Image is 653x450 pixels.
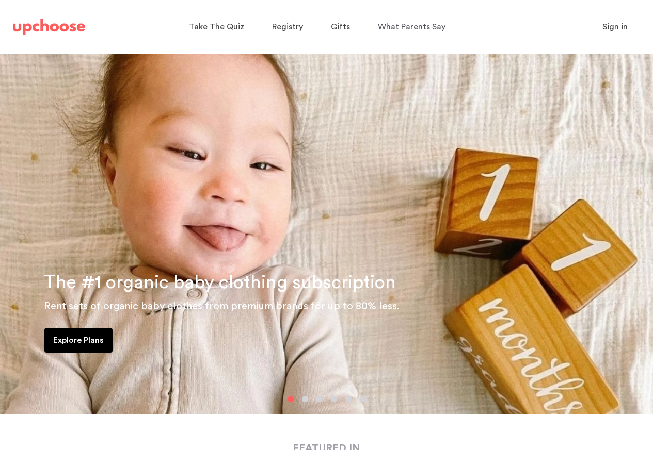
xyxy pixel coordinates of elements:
[189,23,244,31] span: Take The Quiz
[44,328,113,353] a: Explore Plans
[44,298,641,314] p: Rent sets of organic baby clothes from premium brands for up to 80% less.
[272,17,306,37] a: Registry
[590,16,641,37] button: Sign in
[13,16,85,38] a: UpChoose
[331,23,350,31] span: Gifts
[272,23,303,31] span: Registry
[331,17,353,37] a: Gifts
[13,19,85,35] img: UpChoose
[189,17,247,37] a: Take The Quiz
[378,23,445,31] span: What Parents Say
[378,17,449,37] a: What Parents Say
[602,23,628,31] span: Sign in
[44,273,396,292] span: The #1 organic baby clothing subscription
[53,334,104,346] p: Explore Plans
